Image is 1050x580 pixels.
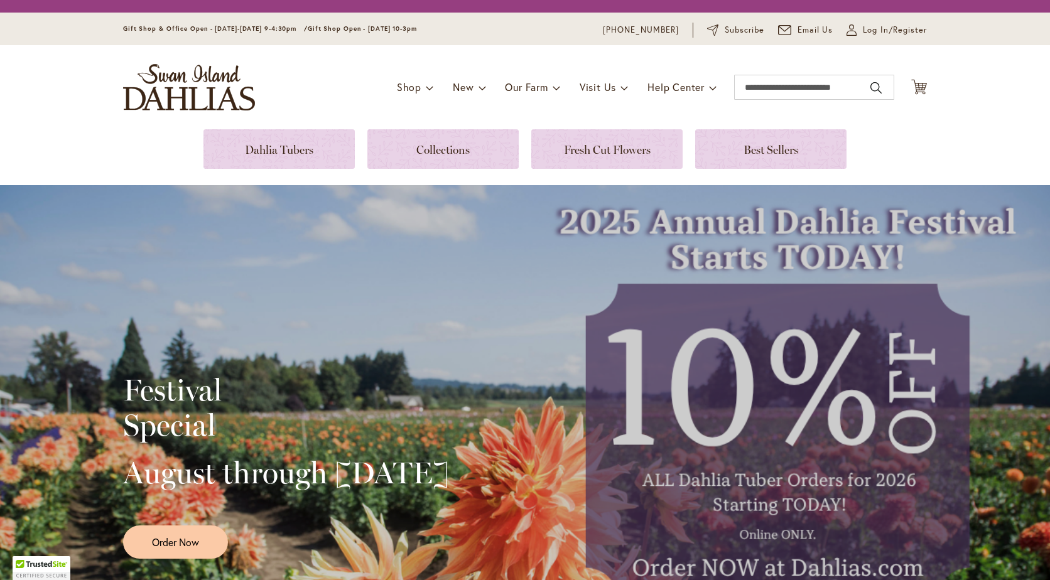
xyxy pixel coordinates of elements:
span: Log In/Register [863,24,927,36]
h2: August through [DATE] [123,455,449,490]
a: store logo [123,64,255,110]
h2: Festival Special [123,372,449,443]
span: Visit Us [580,80,616,94]
a: [PHONE_NUMBER] [603,24,679,36]
a: Order Now [123,525,228,559]
span: Gift Shop & Office Open - [DATE]-[DATE] 9-4:30pm / [123,24,308,33]
span: Email Us [798,24,833,36]
a: Subscribe [707,24,764,36]
a: Log In/Register [847,24,927,36]
span: Order Now [152,535,199,549]
span: Our Farm [505,80,548,94]
span: Shop [397,80,421,94]
span: Help Center [647,80,705,94]
span: New [453,80,474,94]
span: Gift Shop Open - [DATE] 10-3pm [308,24,417,33]
div: TrustedSite Certified [13,556,70,580]
a: Email Us [778,24,833,36]
span: Subscribe [725,24,764,36]
button: Search [870,78,882,98]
